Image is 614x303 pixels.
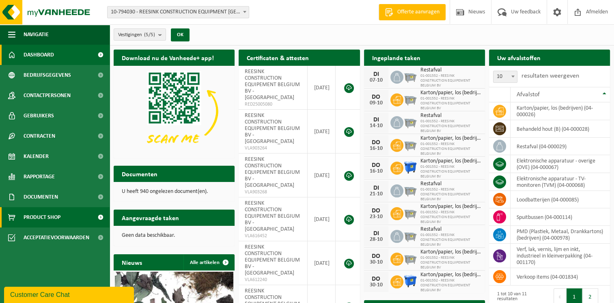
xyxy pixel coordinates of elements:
button: Vestigingen(5/5) [114,28,166,41]
a: Offerte aanvragen [379,4,446,20]
h2: Nieuws [114,254,150,270]
label: resultaten weergeven [521,73,579,79]
span: Dashboard [24,45,54,65]
span: Karton/papier, los (bedrijven) [420,203,481,210]
p: U heeft 940 ongelezen document(en). [122,189,226,195]
div: 23-10 [368,214,384,220]
img: WB-2500-GAL-GY-01 [403,251,417,265]
h2: Aangevraagde taken [114,210,187,225]
img: WB-1100-HPE-BE-01 [403,160,417,174]
span: 01-001552 - REESINK CONSTRUCTION EQUIPEMENT BELGIUM BV [420,96,481,111]
span: 01-001552 - REESINK CONSTRUCTION EQUIPEMENT BELGIUM BV [420,255,481,270]
img: WB-2500-GAL-GY-01 [403,115,417,129]
div: DO [368,253,384,260]
div: DO [368,139,384,146]
img: Download de VHEPlus App [114,66,235,157]
div: 07-10 [368,78,384,83]
h2: Uw afvalstoffen [489,50,549,65]
h2: Certificaten & attesten [239,50,317,65]
img: WB-2500-GAL-GY-01 [403,206,417,220]
span: 10-794030 - REESINK CONSTRUCTION EQUIPMENT BELGIUM BV - HAMME [108,6,249,18]
span: Navigatie [24,24,49,45]
span: 01-001552 - REESINK CONSTRUCTION EQUIPEMENT BELGIUM BV [420,74,481,88]
div: DI [368,185,384,191]
td: spuitbussen (04-000114) [511,208,610,226]
td: [DATE] [308,66,336,110]
span: Karton/papier, los (bedrijven) [420,135,481,142]
span: 01-001552 - REESINK CONSTRUCTION EQUIPEMENT BELGIUM BV [420,278,481,293]
span: 01-001552 - REESINK CONSTRUCTION EQUIPEMENT BELGIUM BV [420,164,481,179]
div: DI [368,230,384,237]
td: [DATE] [308,241,336,285]
img: WB-2500-GAL-GY-01 [403,92,417,106]
span: REESINK CONSTRUCTION EQUIPEMENT BELGIUM BV - [GEOGRAPHIC_DATA] [245,69,300,101]
td: karton/papier, los (bedrijven) (04-000026) [511,102,610,120]
div: 30-10 [368,282,384,288]
span: 10 [493,71,517,83]
span: Bedrijfsgegevens [24,65,71,85]
td: loodbatterijen (04-000085) [511,191,610,208]
div: DO [368,208,384,214]
td: elektronische apparatuur - overige (OVE) (04-000067) [511,155,610,173]
span: Restafval [420,226,481,233]
div: DI [368,117,384,123]
div: DO [368,94,384,100]
span: REESINK CONSTRUCTION EQUIPEMENT BELGIUM BV - [GEOGRAPHIC_DATA] [245,156,300,188]
iframe: chat widget [4,285,136,303]
span: VLA616452 [245,233,301,239]
count: (5/5) [144,32,155,37]
span: VLA903268 [245,189,301,195]
img: WB-2500-GAL-GY-01 [403,69,417,83]
span: Product Shop [24,207,60,227]
div: 09-10 [368,100,384,106]
div: 21-10 [368,191,384,197]
span: Documenten [24,187,58,207]
td: [DATE] [308,110,336,154]
span: Rapportage [24,167,55,187]
h2: Documenten [114,166,166,182]
span: Restafval [420,181,481,187]
span: VLA612240 [245,277,301,283]
span: Vestigingen [118,29,155,41]
div: 16-10 [368,169,384,174]
span: Gebruikers [24,106,54,126]
td: verf, lak, vernis, lijm en inkt, industrieel in kleinverpakking (04-001170) [511,244,610,268]
span: REESINK CONSTRUCTION EQUIPEMENT BELGIUM BV - [GEOGRAPHIC_DATA] [245,200,300,232]
img: WB-2500-GAL-GY-01 [403,183,417,197]
div: 14-10 [368,123,384,129]
div: DO [368,276,384,282]
td: verkoop items (04-001834) [511,268,610,286]
td: [DATE] [308,154,336,197]
td: [DATE] [308,197,336,241]
h2: Ingeplande taken [364,50,429,65]
span: 01-001552 - REESINK CONSTRUCTION EQUIPEMENT BELGIUM BV [420,187,481,202]
span: Kalender [24,146,49,167]
span: 01-001552 - REESINK CONSTRUCTION EQUIPEMENT BELGIUM BV [420,119,481,134]
td: PMD (Plastiek, Metaal, Drankkartons) (bedrijven) (04-000978) [511,226,610,244]
span: Karton/papier, los (bedrijven) [420,249,481,255]
span: 01-001552 - REESINK CONSTRUCTION EQUIPEMENT BELGIUM BV [420,142,481,156]
span: 01-001552 - REESINK CONSTRUCTION EQUIPEMENT BELGIUM BV [420,233,481,247]
span: Karton/papier, los (bedrijven) [420,90,481,96]
button: OK [171,28,190,41]
span: Restafval [420,67,481,74]
span: Karton/papier, los (bedrijven) [420,158,481,164]
div: DO [368,162,384,169]
td: behandeld hout (B) (04-000028) [511,120,610,138]
span: REESINK CONSTRUCTION EQUIPEMENT BELGIUM BV - [GEOGRAPHIC_DATA] [245,244,300,276]
span: 01-001552 - REESINK CONSTRUCTION EQUIPEMENT BELGIUM BV [420,210,481,225]
span: Acceptatievoorwaarden [24,227,89,248]
img: WB-2500-GAL-GY-01 [403,229,417,242]
span: Contracten [24,126,55,146]
span: RED25005080 [245,101,301,108]
td: restafval (04-000029) [511,138,610,155]
div: DI [368,71,384,78]
div: 28-10 [368,237,384,242]
a: Alle artikelen [183,254,234,271]
td: elektronische apparatuur - TV-monitoren (TVM) (04-000068) [511,173,610,191]
span: VLA903264 [245,145,301,151]
p: Geen data beschikbaar. [122,233,226,238]
img: WB-2500-GAL-GY-01 [403,138,417,151]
